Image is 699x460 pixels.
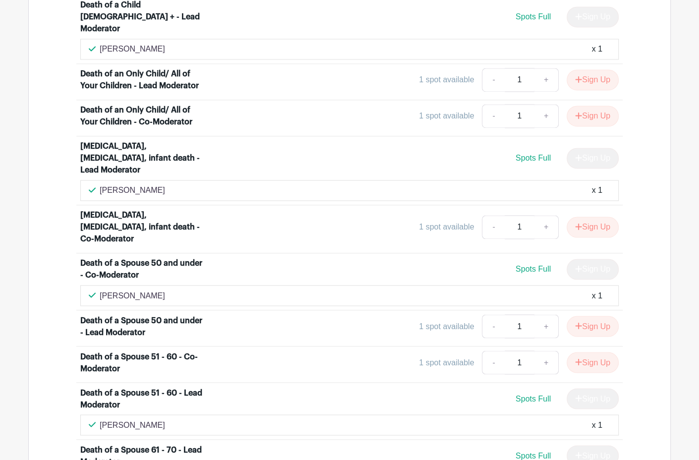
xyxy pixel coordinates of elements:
div: x 1 [592,419,602,431]
p: [PERSON_NAME] [100,184,165,196]
div: [MEDICAL_DATA], [MEDICAL_DATA], infant death - Co-Moderator [80,209,203,245]
span: Spots Full [516,265,551,273]
div: Death of a Spouse 50 and under - Co-Moderator [80,257,203,281]
p: [PERSON_NAME] [100,419,165,431]
div: 1 spot available [419,320,474,332]
a: - [482,350,505,374]
div: [MEDICAL_DATA], [MEDICAL_DATA], infant death - Lead Moderator [80,140,203,176]
span: Spots Full [516,154,551,162]
a: - [482,68,505,92]
a: + [534,215,559,239]
button: Sign Up [567,217,619,237]
button: Sign Up [567,316,619,337]
button: Sign Up [567,69,619,90]
a: - [482,215,505,239]
a: + [534,104,559,128]
div: Death of a Spouse 51 - 60 - Lead Moderator [80,387,203,410]
div: x 1 [592,43,602,55]
p: [PERSON_NAME] [100,289,165,301]
button: Sign Up [567,106,619,126]
a: - [482,314,505,338]
span: Spots Full [516,451,551,460]
div: 1 spot available [419,74,474,86]
div: x 1 [592,184,602,196]
div: x 1 [592,289,602,301]
p: [PERSON_NAME] [100,43,165,55]
div: Death of a Spouse 50 and under - Lead Moderator [80,314,203,338]
div: Death of an Only Child/ All of Your Children - Co-Moderator [80,104,203,128]
div: 1 spot available [419,356,474,368]
a: + [534,314,559,338]
a: + [534,68,559,92]
button: Sign Up [567,352,619,373]
span: Spots Full [516,12,551,21]
div: Death of a Spouse 51 - 60 - Co-Moderator [80,350,203,374]
span: Spots Full [516,394,551,402]
div: Death of an Only Child/ All of Your Children - Lead Moderator [80,68,203,92]
div: 1 spot available [419,110,474,122]
div: 1 spot available [419,221,474,233]
a: - [482,104,505,128]
a: + [534,350,559,374]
